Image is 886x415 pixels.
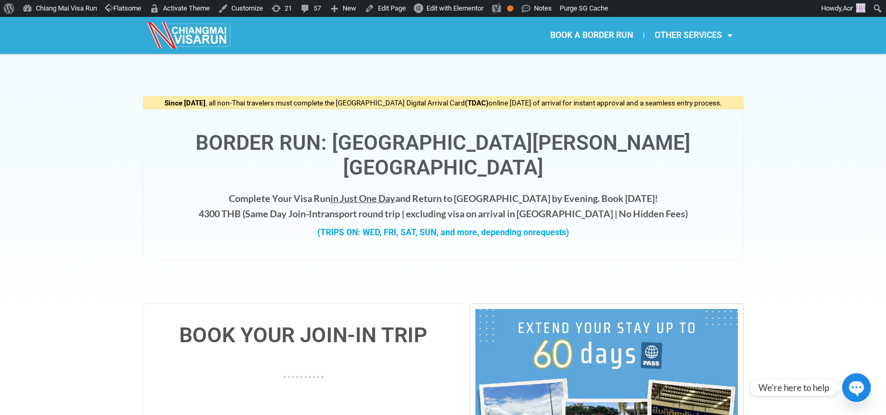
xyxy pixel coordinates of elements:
strong: (TRIPS ON: WED, FRI, SAT, SUN, and more, depending on [317,227,569,237]
span: in Just One Day [330,192,395,204]
div: OK [507,5,513,12]
nav: Menu [443,23,743,47]
h4: BOOK YOUR JOIN-IN TRIP [154,325,454,346]
strong: (TDAC) [465,99,489,107]
span: , all non-Thai travelers must complete the [GEOGRAPHIC_DATA] Digital Arrival Card online [DATE] o... [164,99,722,107]
span: Edit with Elementor [426,4,483,12]
span: Aor [843,4,853,12]
strong: Same Day Join-In [245,208,317,219]
strong: Since [DATE] [164,99,206,107]
span: requests) [533,227,569,237]
a: BOOK A BORDER RUN [540,23,644,47]
a: OTHER SERVICES [644,23,743,47]
h4: Complete Your Visa Run and Return to [GEOGRAPHIC_DATA] by Evening. Book [DATE]! 4300 THB ( transp... [154,191,733,221]
h1: Border Run: [GEOGRAPHIC_DATA][PERSON_NAME][GEOGRAPHIC_DATA] [154,131,733,180]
